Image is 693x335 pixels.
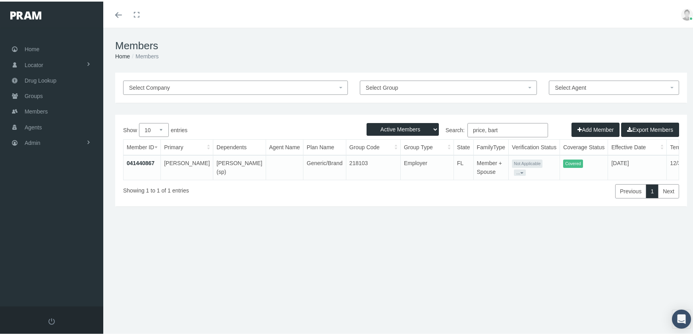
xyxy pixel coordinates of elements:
th: Effective Date: activate to sort column ascending [608,138,667,154]
label: Search: [401,121,548,136]
div: Open Intercom Messenger [672,308,691,327]
th: Member ID: activate to sort column ascending [124,138,161,154]
span: Locator [25,56,43,71]
span: Agents [25,118,42,133]
th: FamilyType [473,138,509,154]
td: Generic/Brand [303,154,346,178]
th: Verification Status [509,138,560,154]
label: Show entries [123,121,401,135]
a: 041440867 [127,158,154,165]
span: Admin [25,134,41,149]
span: Select Agent [555,83,586,89]
button: Export Members [621,121,679,135]
span: Select Group [366,83,398,89]
span: Select Company [129,83,170,89]
img: user-placeholder.jpg [681,7,693,19]
td: 218103 [346,154,400,178]
th: Coverage Status [560,138,608,154]
a: Home [115,52,130,58]
input: Search: [467,121,548,136]
li: Members [130,50,158,59]
a: Previous [615,183,646,197]
th: Plan Name [303,138,346,154]
td: Member + Spouse [473,154,509,178]
img: PRAM_20_x_78.png [10,10,41,18]
td: FL [454,154,473,178]
a: 1 [646,183,658,197]
span: Groups [25,87,43,102]
td: Employer [400,154,454,178]
th: Group Code: activate to sort column ascending [346,138,400,154]
th: Primary: activate to sort column ascending [161,138,213,154]
th: State [454,138,473,154]
span: Home [25,40,39,55]
td: [PERSON_NAME](sp) [213,154,266,178]
span: Covered [563,158,583,166]
h1: Members [115,38,687,50]
th: Group Type: activate to sort column ascending [400,138,454,154]
th: Agent Name [266,138,303,154]
button: Add Member [571,121,620,135]
select: Showentries [139,121,169,135]
span: Not Applicable [512,158,542,166]
th: Dependents [213,138,266,154]
span: Drug Lookup [25,71,56,87]
td: [PERSON_NAME] [161,154,213,178]
td: [DATE] [608,154,667,178]
span: Members [25,102,48,117]
button: ... [514,168,526,174]
a: Next [658,183,679,197]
